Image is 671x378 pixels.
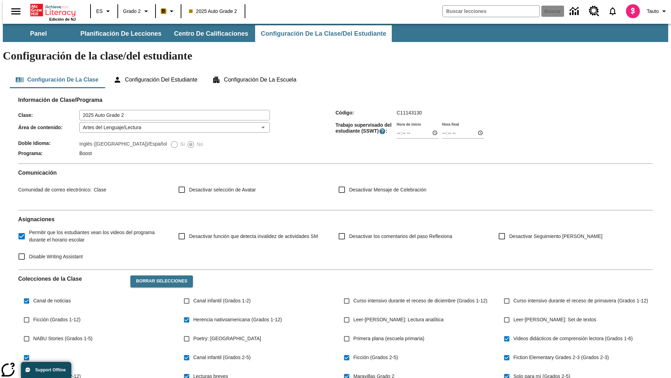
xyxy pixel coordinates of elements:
span: Desactivar selección de Avatar [189,186,256,194]
span: Canal infantil (Grados 2-5) [193,354,251,361]
span: Boost [79,150,92,156]
span: Sí [179,141,185,148]
h2: Asignaciones [18,216,653,223]
button: Configuración de la clase [10,71,104,88]
div: Configuración de la clase/del estudiante [10,71,661,88]
img: avatar image [626,4,640,18]
span: B [162,7,165,15]
span: Curso intensivo durante el receso de primavera (Grados 1-12) [513,297,648,304]
div: Portada [30,2,76,21]
input: Buscar campo [443,6,539,17]
button: Perfil/Configuración [644,5,671,17]
span: Fiction Elementary Grades 2-3 (Grados 2-3) [513,354,609,361]
a: Centro de recursos, Se abrirá en una pestaña nueva. [585,2,604,21]
span: Clase [92,187,106,192]
span: Ficción (Grados 1-12) [33,316,80,323]
div: Subbarra de navegación [3,24,668,42]
span: Programa : [18,150,79,156]
div: Asignaciones [18,216,653,264]
button: Lenguaje: ES, Selecciona un idioma [93,5,115,17]
button: Boost El color de la clase es anaranjado claro. Cambiar el color de la clase. [158,5,179,17]
span: Código : [335,110,397,115]
button: Centro de calificaciones [168,25,254,42]
span: Grado 2 [123,8,141,15]
span: ES [96,8,103,15]
button: Grado: Grado 2, Elige un grado [120,5,153,17]
button: Panel [3,25,73,42]
div: Comunicación [18,169,653,204]
input: Clase [79,110,270,120]
button: Planificación de lecciones [75,25,167,42]
h2: Colecciones de la Clase [18,275,125,282]
h2: Comunicación [18,169,653,176]
span: Doble Idioma : [18,140,79,146]
div: Artes del Lenguaje/Lectura [79,122,270,133]
span: Canal de noticias [33,297,71,304]
span: Permitir que los estudiantes vean los videos del programa durante el horario escolar [29,229,167,244]
span: Videos didácticos de comprensión lectora (Grados 1-6) [513,335,633,342]
div: Subbarra de navegación [3,25,392,42]
button: Configuración de la clase/del estudiante [255,25,392,42]
span: Canal infantil (Grados 1-2) [193,297,251,304]
span: Herencia nativoamericana (Grados 1-12) [193,316,282,323]
span: 2025 Auto Grade 2 [189,8,237,15]
h2: Información de Clase/Programa [18,97,653,103]
a: Portada [30,3,76,17]
button: Configuración del estudiante [108,71,203,88]
span: Clase : [18,112,79,118]
h1: Configuración de la clase/del estudiante [3,49,668,62]
span: Desactivar Seguimiento [PERSON_NAME] [509,233,603,240]
span: Ficción (Grados 2-5) [353,354,398,361]
label: Hora de inicio [397,121,421,127]
span: Leer-[PERSON_NAME]: Set de textos [513,316,596,323]
span: Disable Writing Assistant [29,253,83,260]
button: Borrar selecciones [130,275,193,287]
span: NABU Stories (Grados 1-5) [33,335,93,342]
span: Desactivar los comentarios del paso Reflexiona [349,233,452,240]
a: Centro de información [565,2,585,21]
span: C11143130 [397,110,422,115]
span: Desactivar función que detecta invalidez de actividades SM [189,233,318,240]
button: El Tiempo Supervisado de Trabajo Estudiantil es el período durante el cual los estudiantes pueden... [379,128,386,135]
span: Leer-[PERSON_NAME]: Lectura analítica [353,316,443,323]
span: Tauto [647,8,659,15]
span: Trabajo supervisado del estudiante (SSWT) : [335,122,397,135]
span: Primera plana (escuela primaria) [353,335,424,342]
span: Curso intensivo durante el receso de diciembre (Grados 1-12) [353,297,488,304]
a: Notificaciones [604,2,622,20]
span: Edición de NJ [49,17,76,21]
span: Comunidad de correo electrónico : [18,187,92,192]
label: Hora final [442,121,459,127]
span: Área de contenido : [18,125,79,130]
button: Configuración de la escuela [207,71,302,88]
span: Support Offline [35,367,66,372]
button: Support Offline [21,362,71,378]
button: Escoja un nuevo avatar [622,2,644,20]
span: Desactivar Mensaje de Celebración [349,186,426,194]
label: Inglés ([GEOGRAPHIC_DATA])/Español [79,140,167,149]
span: Poetry: [GEOGRAPHIC_DATA] [193,335,261,342]
button: Abrir el menú lateral [6,1,26,22]
div: Información de Clase/Programa [18,104,653,158]
span: No [195,141,203,148]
